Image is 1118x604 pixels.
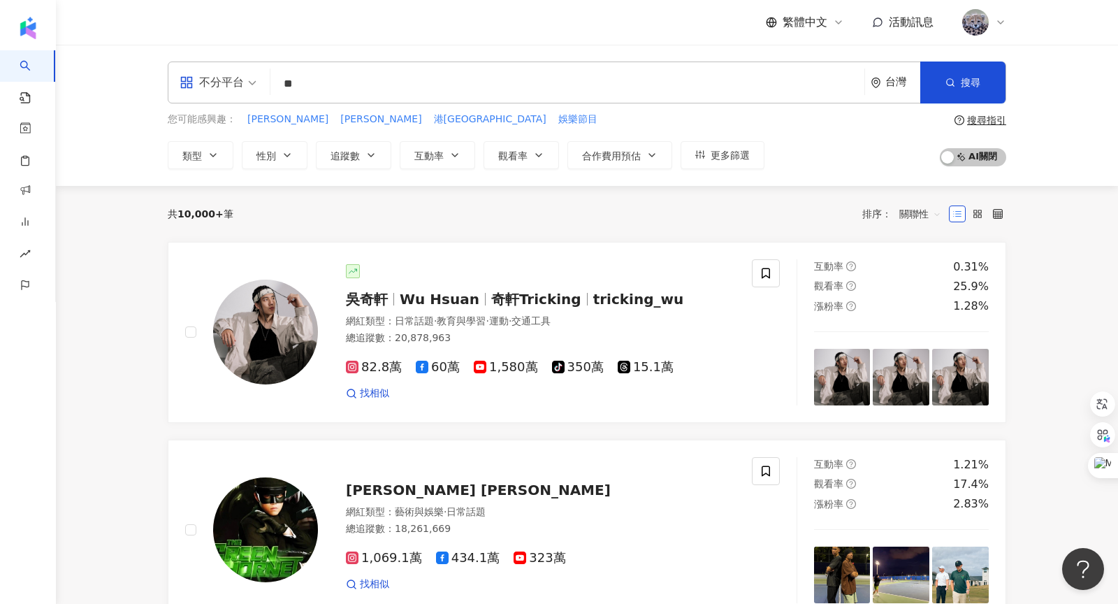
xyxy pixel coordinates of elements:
[247,112,329,127] button: [PERSON_NAME]
[953,279,989,294] div: 25.9%
[783,15,827,30] span: 繁體中文
[489,315,509,326] span: 運動
[474,360,538,375] span: 1,580萬
[932,349,989,405] img: post-image
[213,477,318,582] img: KOL Avatar
[953,457,989,473] div: 1.21%
[846,479,856,489] span: question-circle
[346,387,389,401] a: 找相似
[437,315,486,326] span: 教育與學習
[168,113,236,127] span: 您可能感興趣：
[177,208,224,220] span: 10,000+
[953,496,989,512] div: 2.83%
[509,315,511,326] span: ·
[962,9,989,36] img: Screen%20Shot%202021-07-26%20at%202.59.10%20PM%20copy.png
[360,577,389,591] span: 找相似
[486,315,488,326] span: ·
[247,113,328,127] span: [PERSON_NAME]
[436,551,500,566] span: 434.1萬
[180,75,194,89] span: appstore
[400,141,475,169] button: 互動率
[814,349,871,405] img: post-image
[498,150,528,161] span: 觀看率
[444,506,447,517] span: ·
[256,150,276,161] span: 性別
[20,50,48,105] a: search
[953,299,989,314] div: 1.28%
[168,208,233,220] div: 共 筆
[414,150,444,161] span: 互動率
[814,459,843,470] span: 互動率
[814,547,871,603] img: post-image
[331,150,360,161] span: 追蹤數
[873,349,929,405] img: post-image
[873,547,929,603] img: post-image
[954,115,964,125] span: question-circle
[920,62,1006,103] button: 搜尋
[213,280,318,384] img: KOL Avatar
[346,505,735,519] div: 網紅類型 ：
[558,112,598,127] button: 娛樂節目
[618,360,674,375] span: 15.1萬
[961,77,980,88] span: 搜尋
[514,551,565,566] span: 323萬
[593,291,684,308] span: tricking_wu
[967,115,1006,126] div: 搜尋指引
[953,477,989,492] div: 17.4%
[434,315,437,326] span: ·
[168,242,1006,423] a: KOL Avatar吳奇軒Wu Hsuan奇軒Trickingtricking_wu網紅類型：日常話題·教育與學習·運動·交通工具總追蹤數：20,878,96382.8萬60萬1,580萬350...
[395,315,434,326] span: 日常話題
[484,141,559,169] button: 觀看率
[400,291,479,308] span: Wu Hsuan
[567,141,672,169] button: 合作費用預估
[814,261,843,272] span: 互動率
[889,15,934,29] span: 活動訊息
[434,113,546,127] span: 港[GEOGRAPHIC_DATA]
[316,141,391,169] button: 追蹤數
[552,360,604,375] span: 350萬
[846,499,856,509] span: question-circle
[491,291,581,308] span: 奇軒Tricking
[681,141,764,169] button: 更多篩選
[871,78,881,88] span: environment
[17,17,39,39] img: logo icon
[346,360,402,375] span: 82.8萬
[885,76,920,88] div: 台灣
[168,141,233,169] button: 類型
[582,150,641,161] span: 合作費用預估
[862,203,949,225] div: 排序：
[433,112,547,127] button: 港[GEOGRAPHIC_DATA]
[846,281,856,291] span: question-circle
[846,459,856,469] span: question-circle
[346,551,422,566] span: 1,069.1萬
[899,203,941,225] span: 關聯性
[846,261,856,271] span: question-circle
[346,577,389,591] a: 找相似
[340,113,421,127] span: [PERSON_NAME]
[1062,548,1104,590] iframe: Help Scout Beacon - Open
[182,150,202,161] span: 類型
[180,71,244,94] div: 不分平台
[511,315,551,326] span: 交通工具
[346,315,735,329] div: 網紅類型 ：
[20,240,31,271] span: rise
[711,150,750,161] span: 更多篩選
[416,360,460,375] span: 60萬
[953,259,989,275] div: 0.31%
[346,522,735,536] div: 總追蹤數 ： 18,261,669
[360,387,389,401] span: 找相似
[558,113,597,127] span: 娛樂節目
[814,478,843,489] span: 觀看率
[395,506,444,517] span: 藝術與娛樂
[846,301,856,311] span: question-circle
[814,280,843,292] span: 觀看率
[346,331,735,345] div: 總追蹤數 ： 20,878,963
[346,291,388,308] span: 吳奇軒
[242,141,307,169] button: 性別
[340,112,422,127] button: [PERSON_NAME]
[346,482,611,498] span: [PERSON_NAME] [PERSON_NAME]
[447,506,486,517] span: 日常話題
[932,547,989,603] img: post-image
[814,498,843,510] span: 漲粉率
[814,301,843,312] span: 漲粉率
